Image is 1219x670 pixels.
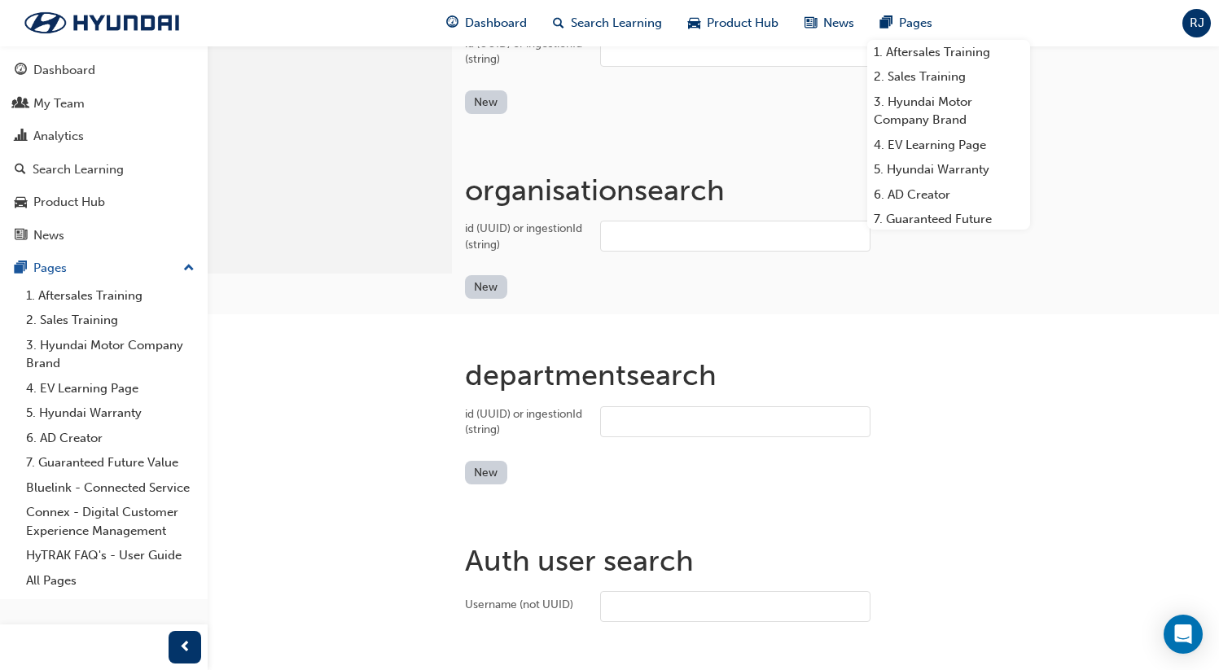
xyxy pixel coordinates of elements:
span: prev-icon [179,637,191,658]
a: 3. Hyundai Motor Company Brand [867,90,1030,133]
div: Search Learning [33,160,124,179]
span: chart-icon [15,129,27,144]
a: 4. EV Learning Page [20,376,201,401]
div: News [33,226,64,245]
div: Product Hub [33,193,105,212]
div: id (UUID) or ingestionId (string) [465,36,587,68]
a: Product Hub [7,187,201,217]
span: pages-icon [15,261,27,276]
a: car-iconProduct Hub [675,7,791,40]
span: news-icon [15,229,27,243]
input: id (UUID) or ingestionId (string) [600,406,870,437]
span: car-icon [688,13,700,33]
span: Pages [899,14,932,33]
button: New [465,90,507,114]
a: news-iconNews [791,7,867,40]
input: id (UUID) or ingestionId (string) [600,221,870,252]
a: 1. Aftersales Training [867,40,1030,65]
a: search-iconSearch Learning [540,7,675,40]
span: search-icon [553,13,564,33]
a: 3. Hyundai Motor Company Brand [20,333,201,376]
button: Pages [7,253,201,283]
span: pages-icon [880,13,892,33]
div: Open Intercom Messenger [1164,615,1203,654]
span: Dashboard [465,14,527,33]
a: Search Learning [7,155,201,185]
input: Username (not UUID) [600,591,870,622]
span: guage-icon [446,13,458,33]
span: guage-icon [15,63,27,78]
button: New [465,275,507,299]
a: Connex - Digital Customer Experience Management [20,500,201,543]
div: id (UUID) or ingestionId (string) [465,406,587,438]
span: Search Learning [571,14,662,33]
span: RJ [1190,14,1204,33]
a: 4. EV Learning Page [867,133,1030,158]
a: News [7,221,201,251]
a: 2. Sales Training [20,308,201,333]
a: All Pages [20,568,201,593]
div: Pages [33,259,67,278]
a: 6. AD Creator [20,426,201,451]
button: New [465,461,507,484]
span: search-icon [15,163,26,177]
a: 1. Aftersales Training [20,283,201,309]
a: 6. AD Creator [867,182,1030,208]
a: pages-iconPages [867,7,945,40]
span: people-icon [15,97,27,112]
div: Analytics [33,127,84,146]
a: 7. Guaranteed Future Value [867,207,1030,250]
a: Bluelink - Connected Service [20,475,201,501]
div: Username (not UUID) [465,597,573,613]
a: HyTRAK FAQ's - User Guide [20,543,201,568]
a: 2. Sales Training [867,64,1030,90]
span: car-icon [15,195,27,210]
a: 5. Hyundai Warranty [20,401,201,426]
input: id (UUID) or ingestionId (string) [600,36,870,67]
div: My Team [33,94,85,113]
a: guage-iconDashboard [433,7,540,40]
a: 7. Guaranteed Future Value [20,450,201,475]
a: My Team [7,89,201,119]
span: News [823,14,854,33]
button: DashboardMy TeamAnalyticsSearch LearningProduct HubNews [7,52,201,253]
h1: Auth user search [465,543,1206,579]
img: Trak [8,6,195,40]
a: 5. Hyundai Warranty [867,157,1030,182]
h1: department search [465,357,1206,393]
button: RJ [1182,9,1211,37]
h1: organisation search [465,173,1206,208]
span: Product Hub [707,14,778,33]
a: Analytics [7,121,201,151]
div: id (UUID) or ingestionId (string) [465,221,587,252]
a: Dashboard [7,55,201,85]
span: news-icon [805,13,817,33]
span: up-icon [183,258,195,279]
div: Dashboard [33,61,95,80]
